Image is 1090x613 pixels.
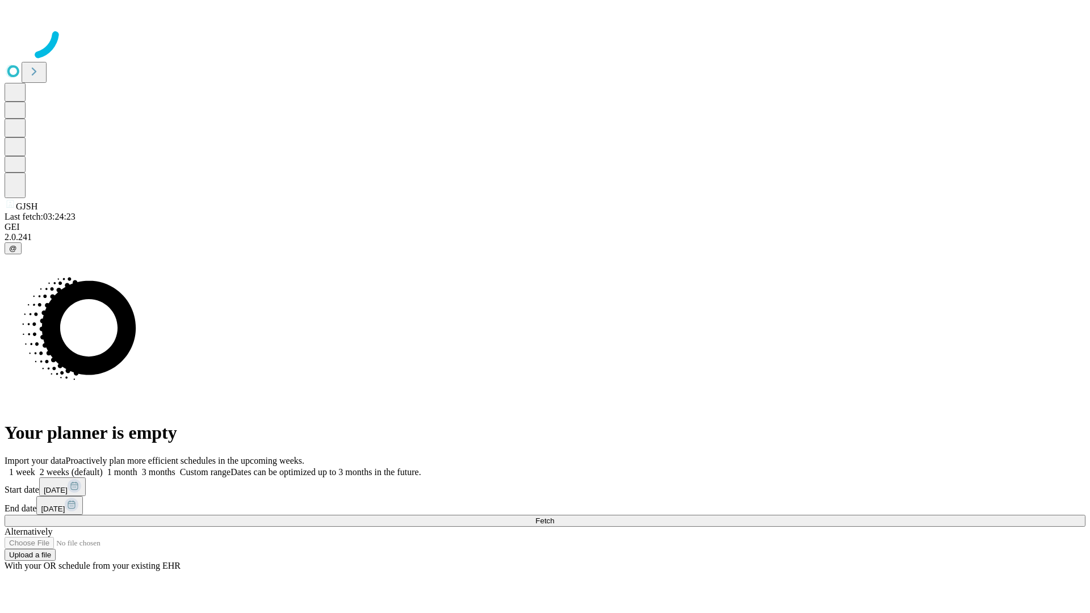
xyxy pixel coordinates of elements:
[5,515,1085,527] button: Fetch
[16,201,37,211] span: GJSH
[41,505,65,513] span: [DATE]
[5,232,1085,242] div: 2.0.241
[5,527,52,536] span: Alternatively
[5,456,66,465] span: Import your data
[230,467,421,477] span: Dates can be optimized up to 3 months in the future.
[5,561,181,570] span: With your OR schedule from your existing EHR
[66,456,304,465] span: Proactively plan more efficient schedules in the upcoming weeks.
[9,467,35,477] span: 1 week
[5,222,1085,232] div: GEI
[142,467,175,477] span: 3 months
[535,517,554,525] span: Fetch
[5,477,1085,496] div: Start date
[39,477,86,496] button: [DATE]
[107,467,137,477] span: 1 month
[5,496,1085,515] div: End date
[5,549,56,561] button: Upload a file
[5,422,1085,443] h1: Your planner is empty
[9,244,17,253] span: @
[5,212,76,221] span: Last fetch: 03:24:23
[5,242,22,254] button: @
[180,467,230,477] span: Custom range
[44,486,68,494] span: [DATE]
[40,467,103,477] span: 2 weeks (default)
[36,496,83,515] button: [DATE]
